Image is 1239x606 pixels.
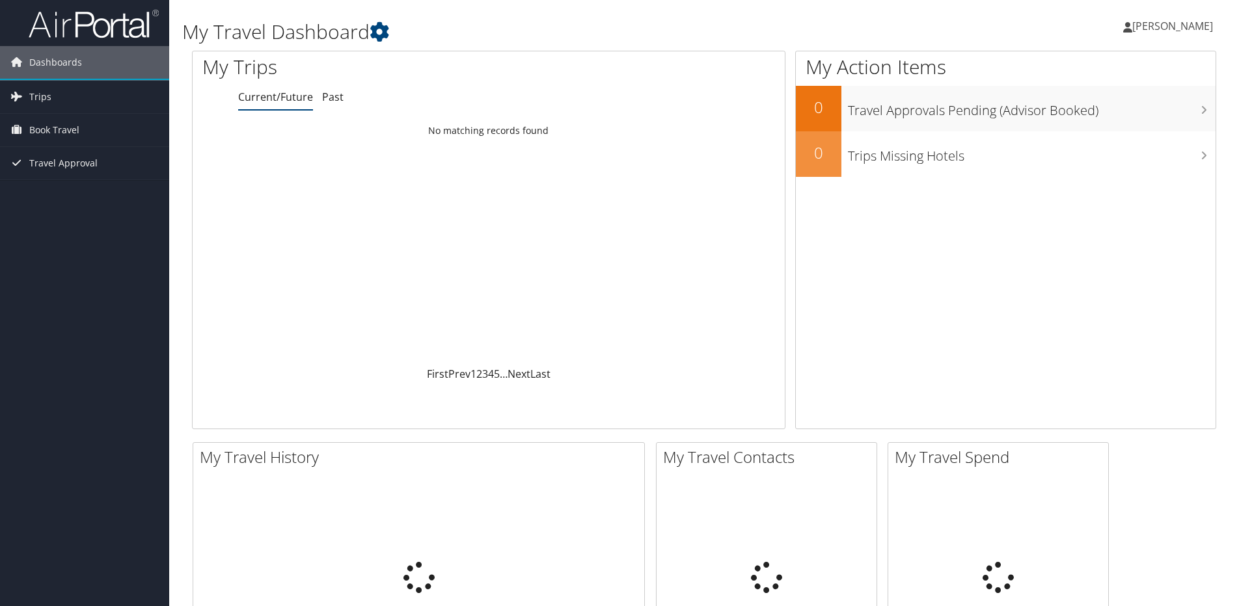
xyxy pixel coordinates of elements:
[796,96,841,118] h2: 0
[182,18,878,46] h1: My Travel Dashboard
[448,367,470,381] a: Prev
[29,8,159,39] img: airportal-logo.png
[29,147,98,179] span: Travel Approval
[663,446,877,468] h2: My Travel Contacts
[530,367,551,381] a: Last
[500,367,508,381] span: …
[238,90,313,104] a: Current/Future
[1123,7,1226,46] a: [PERSON_NAME]
[796,86,1216,131] a: 0Travel Approvals Pending (Advisor Booked)
[476,367,482,381] a: 2
[796,53,1216,81] h1: My Action Items
[482,367,488,381] a: 3
[895,446,1108,468] h2: My Travel Spend
[202,53,528,81] h1: My Trips
[488,367,494,381] a: 4
[796,131,1216,177] a: 0Trips Missing Hotels
[796,142,841,164] h2: 0
[322,90,344,104] a: Past
[848,140,1216,165] h3: Trips Missing Hotels
[508,367,530,381] a: Next
[29,81,51,113] span: Trips
[29,46,82,79] span: Dashboards
[470,367,476,381] a: 1
[200,446,644,468] h2: My Travel History
[1132,19,1213,33] span: [PERSON_NAME]
[427,367,448,381] a: First
[29,114,79,146] span: Book Travel
[193,119,785,142] td: No matching records found
[494,367,500,381] a: 5
[848,95,1216,120] h3: Travel Approvals Pending (Advisor Booked)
